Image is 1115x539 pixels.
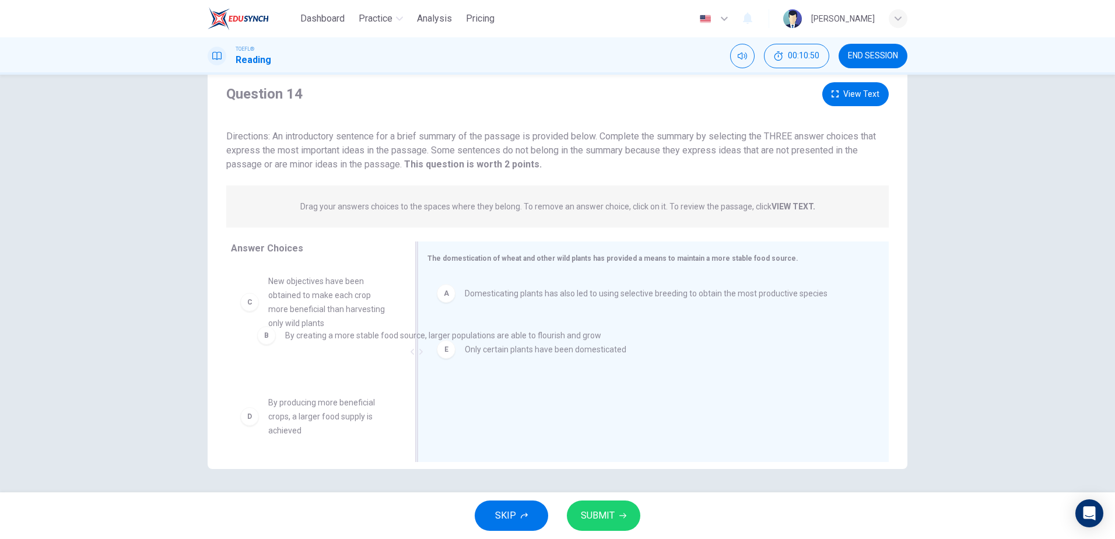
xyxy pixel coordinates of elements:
[402,159,542,170] strong: This question is worth 2 points.
[764,44,829,68] div: Hide
[848,51,898,61] span: END SESSION
[1075,499,1103,527] div: Open Intercom Messenger
[208,7,269,30] img: EduSynch logo
[461,8,499,29] button: Pricing
[226,85,303,103] h4: Question 14
[354,8,408,29] button: Practice
[300,202,815,211] p: Drag your answers choices to the spaces where they belong. To remove an answer choice, click on i...
[764,44,829,68] button: 00:10:50
[427,254,798,262] span: The domestication of wheat and other wild plants has provided a means to maintain a more stable f...
[236,45,254,53] span: TOEFL®
[300,12,345,26] span: Dashboard
[226,131,876,170] span: Directions: An introductory sentence for a brief summary of the passage is provided below. Comple...
[475,501,548,531] button: SKIP
[730,44,755,68] div: Mute
[412,8,457,29] button: Analysis
[772,202,815,211] strong: VIEW TEXT.
[783,9,802,28] img: Profile picture
[581,508,615,524] span: SUBMIT
[788,51,819,61] span: 00:10:50
[359,12,392,26] span: Practice
[466,12,495,26] span: Pricing
[839,44,907,68] button: END SESSION
[811,12,875,26] div: [PERSON_NAME]
[417,12,452,26] span: Analysis
[236,53,271,67] h1: Reading
[822,82,889,106] button: View Text
[495,508,516,524] span: SKIP
[208,7,296,30] a: EduSynch logo
[296,8,349,29] button: Dashboard
[698,15,713,23] img: en
[231,243,303,254] span: Answer Choices
[567,501,640,531] button: SUBMIT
